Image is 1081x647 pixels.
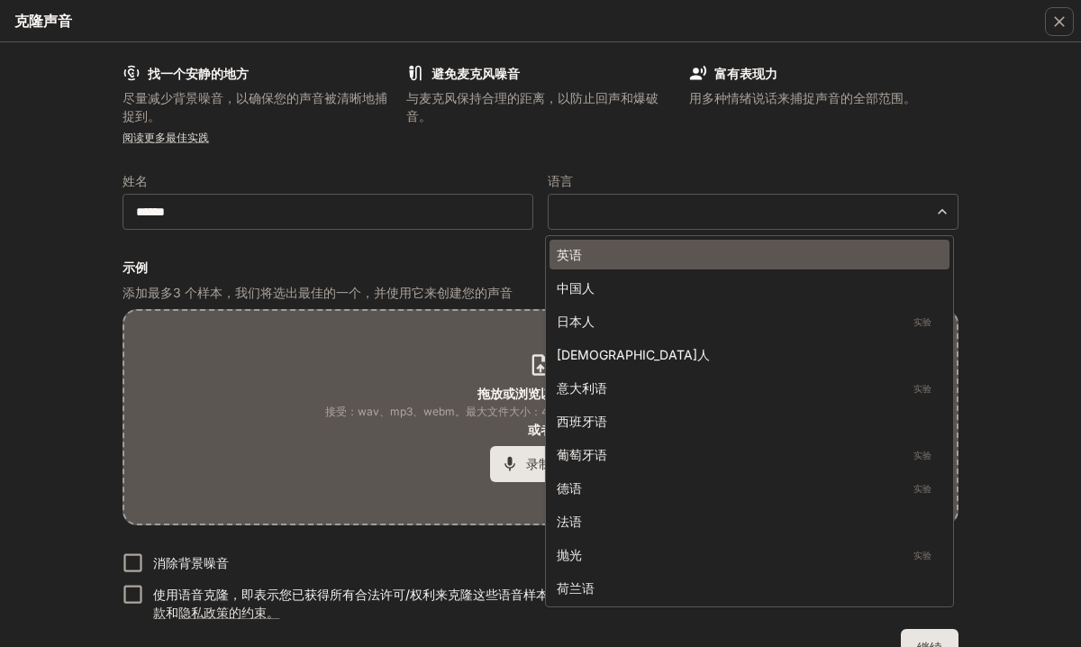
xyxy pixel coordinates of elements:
font: 荷兰语 [557,580,595,596]
font: 中国人 [557,280,595,296]
font: 实验 [913,383,931,394]
font: 实验 [913,316,931,327]
font: 实验 [913,483,931,494]
font: 实验 [913,550,931,560]
font: 西班牙语 [557,414,607,429]
font: 法语 [557,514,582,529]
font: 英语 [557,247,582,262]
font: 葡萄牙语 [557,447,607,462]
font: [DEMOGRAPHIC_DATA]人 [557,347,710,362]
font: 德语 [557,480,582,496]
font: 日本人 [557,314,595,329]
font: 实验 [913,450,931,460]
font: 抛光 [557,547,582,562]
font: 意大利语 [557,380,607,396]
